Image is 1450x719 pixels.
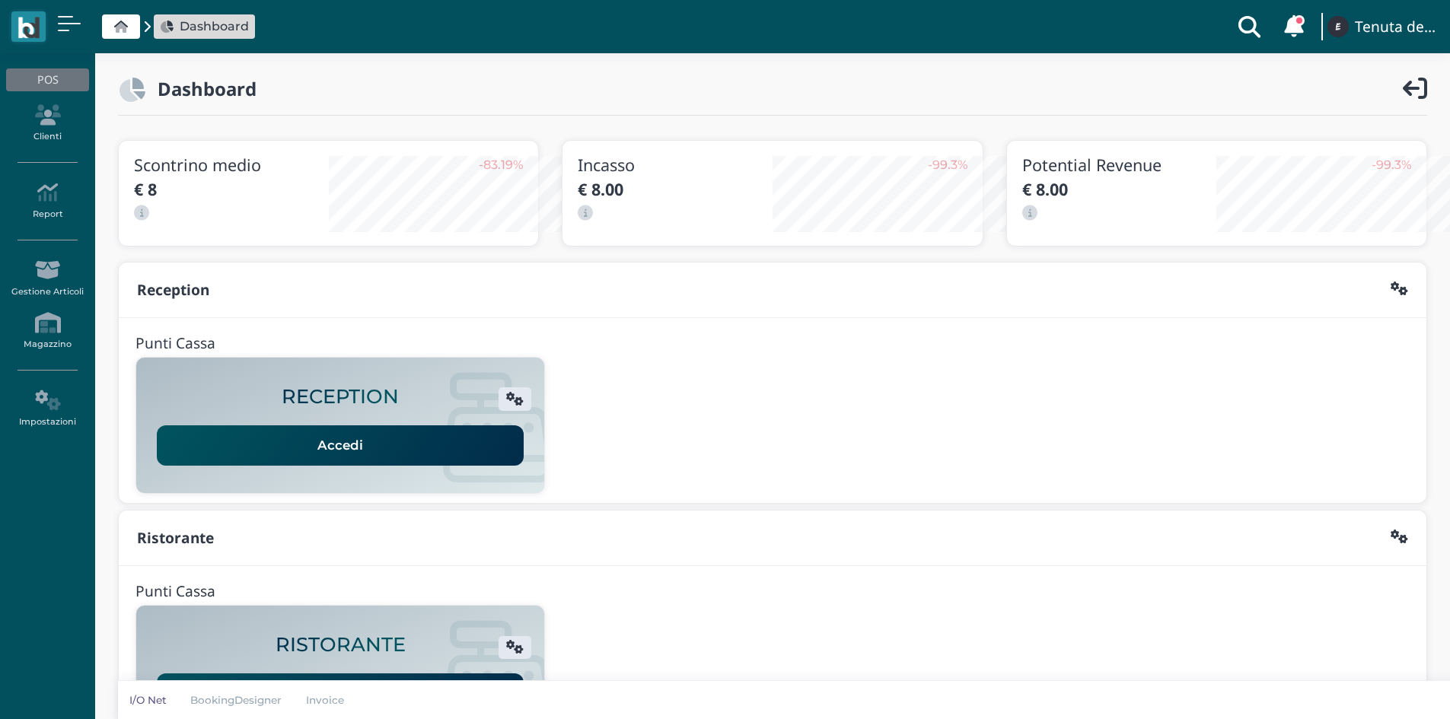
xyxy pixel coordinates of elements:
[134,178,157,200] b: € 8
[1315,660,1433,702] iframe: Help widget launcher
[18,17,40,39] img: logo
[1022,156,1217,174] h3: Potential Revenue
[276,634,406,655] h2: RISTORANTE
[135,583,215,599] h4: Punti Cassa
[180,17,249,36] span: Dashboard
[1355,18,1439,34] h4: Tenuta del Barco
[1324,4,1439,49] a: ... Tenuta del Barco
[6,97,89,150] a: Clienti
[6,68,89,91] div: POS
[1022,178,1068,200] b: € 8.00
[160,17,249,36] a: Dashboard
[157,425,524,466] a: Accedi
[578,178,623,200] b: € 8.00
[1327,16,1349,37] img: ...
[137,279,209,300] b: Reception
[135,335,215,351] h4: Punti Cassa
[6,383,89,435] a: Impostazioni
[137,527,214,548] b: Ristorante
[282,386,399,407] h2: RECEPTION
[578,156,773,174] h3: Incasso
[6,175,89,227] a: Report
[178,692,294,708] a: BookingDesigner
[294,692,356,708] a: Invoice
[6,305,89,358] a: Magazzino
[145,79,257,99] h2: Dashboard
[6,253,89,305] a: Gestione Articoli
[157,673,524,714] a: Accedi
[129,692,167,708] p: I/O Net
[134,156,329,174] h3: Scontrino medio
